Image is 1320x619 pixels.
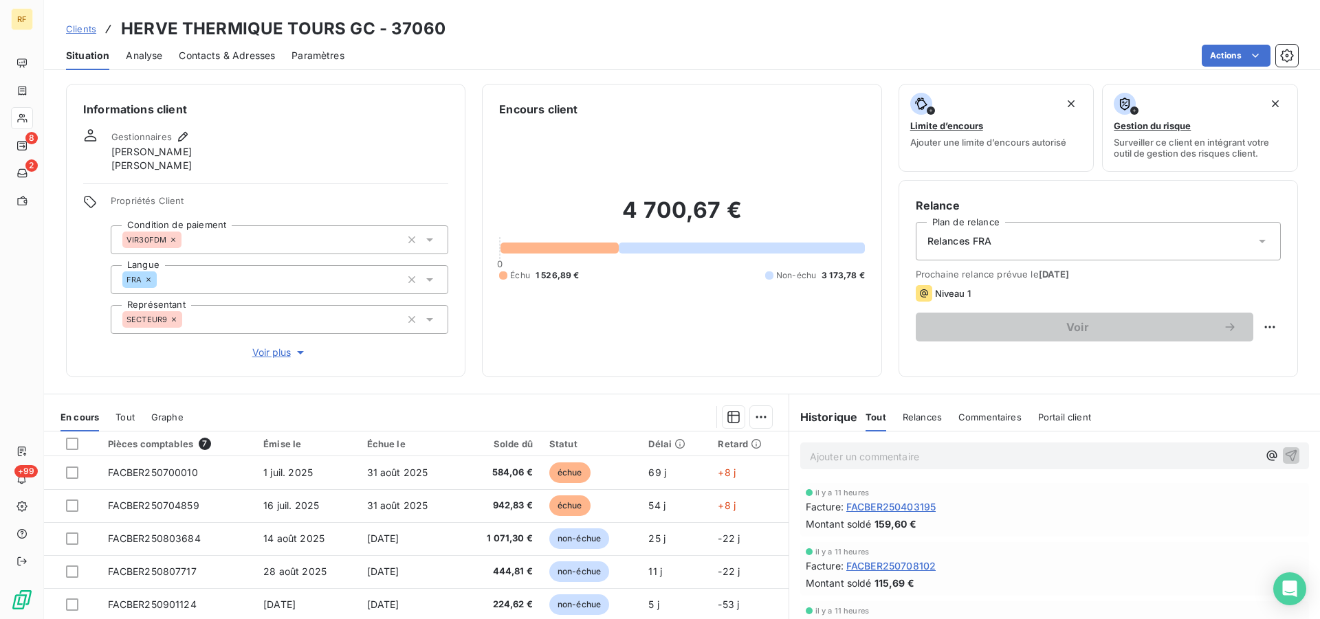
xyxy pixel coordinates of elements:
[111,159,192,172] span: [PERSON_NAME]
[549,438,632,449] div: Statut
[108,438,247,450] div: Pièces comptables
[874,576,914,590] span: 115,69 €
[648,438,701,449] div: Délai
[549,528,609,549] span: non-échue
[935,288,971,299] span: Niveau 1
[467,499,533,513] span: 942,83 €
[648,466,666,478] span: 69 j
[866,412,886,423] span: Tout
[1114,120,1191,131] span: Gestion du risque
[367,499,428,511] span: 31 août 2025
[157,273,168,286] input: Ajouter une valeur
[718,438,780,449] div: Retard
[789,409,858,425] h6: Historique
[367,565,399,577] span: [DATE]
[83,101,448,117] h6: Informations client
[263,598,296,610] span: [DATE]
[25,159,38,172] span: 2
[1039,269,1070,280] span: [DATE]
[108,532,201,544] span: FACBER250803684
[111,345,448,360] button: Voir plus
[648,499,665,511] span: 54 j
[467,565,533,578] span: 444,81 €
[263,499,319,511] span: 16 juil. 2025
[549,594,609,615] span: non-échue
[66,49,109,63] span: Situation
[648,598,659,610] span: 5 j
[1102,84,1298,172] button: Gestion du risqueSurveiller ce client en intégrant votre outil de gestion des risques client.
[806,576,872,590] span: Montant soldé
[958,412,1022,423] span: Commentaires
[718,598,739,610] span: -53 j
[126,49,162,63] span: Analyse
[874,517,916,531] span: 159,60 €
[815,488,869,497] span: il y a 11 heures
[927,234,992,248] span: Relances FRA
[108,499,199,511] span: FACBER250704859
[846,499,936,514] span: FACBER250403195
[11,589,33,611] img: Logo LeanPay
[126,236,166,244] span: VIR30FDM
[806,517,872,531] span: Montant soldé
[121,16,445,41] h3: HERVE THERMIQUE TOURS GC - 37060
[1202,45,1270,67] button: Actions
[806,559,844,573] span: Facture :
[916,269,1281,280] span: Prochaine relance prévue le
[25,132,38,144] span: 8
[263,438,350,449] div: Émise le
[718,565,740,577] span: -22 j
[648,532,665,544] span: 25 j
[182,313,193,326] input: Ajouter une valeur
[549,495,591,516] span: échue
[510,269,530,282] span: Échu
[111,145,192,159] span: [PERSON_NAME]
[467,438,533,449] div: Solde dû
[263,565,327,577] span: 28 août 2025
[718,466,736,478] span: +8 j
[1273,572,1306,605] div: Open Intercom Messenger
[648,565,662,577] span: 11 j
[66,23,96,34] span: Clients
[14,465,38,477] span: +99
[718,532,740,544] span: -22 j
[499,101,577,117] h6: Encours client
[60,412,99,423] span: En cours
[776,269,816,282] span: Non-échu
[916,313,1253,341] button: Voir
[11,8,33,30] div: RF
[367,466,428,478] span: 31 août 2025
[111,195,448,214] span: Propriétés Client
[536,269,580,282] span: 1 526,89 €
[467,532,533,545] span: 1 071,30 €
[499,196,864,238] h2: 4 700,67 €
[291,49,344,63] span: Paramètres
[549,462,591,483] span: échue
[916,197,1281,214] h6: Relance
[126,275,142,284] span: FRA
[263,532,324,544] span: 14 août 2025
[806,499,844,514] span: Facture :
[846,559,936,573] span: FACBER250708102
[367,438,451,449] div: Échue le
[467,466,533,480] span: 584,06 €
[151,412,184,423] span: Graphe
[252,346,307,359] span: Voir plus
[497,258,503,269] span: 0
[179,49,275,63] span: Contacts & Adresses
[899,84,1094,172] button: Limite d’encoursAjouter une limite d’encours autorisé
[815,548,869,556] span: il y a 11 heures
[115,412,135,423] span: Tout
[718,499,736,511] span: +8 j
[66,22,96,36] a: Clients
[199,438,211,450] span: 7
[263,466,313,478] span: 1 juil. 2025
[1114,137,1286,159] span: Surveiller ce client en intégrant votre outil de gestion des risques client.
[932,322,1223,333] span: Voir
[108,565,197,577] span: FACBER250807717
[367,598,399,610] span: [DATE]
[910,137,1066,148] span: Ajouter une limite d’encours autorisé
[549,561,609,582] span: non-échue
[367,532,399,544] span: [DATE]
[815,607,869,615] span: il y a 11 heures
[111,131,172,142] span: Gestionnaires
